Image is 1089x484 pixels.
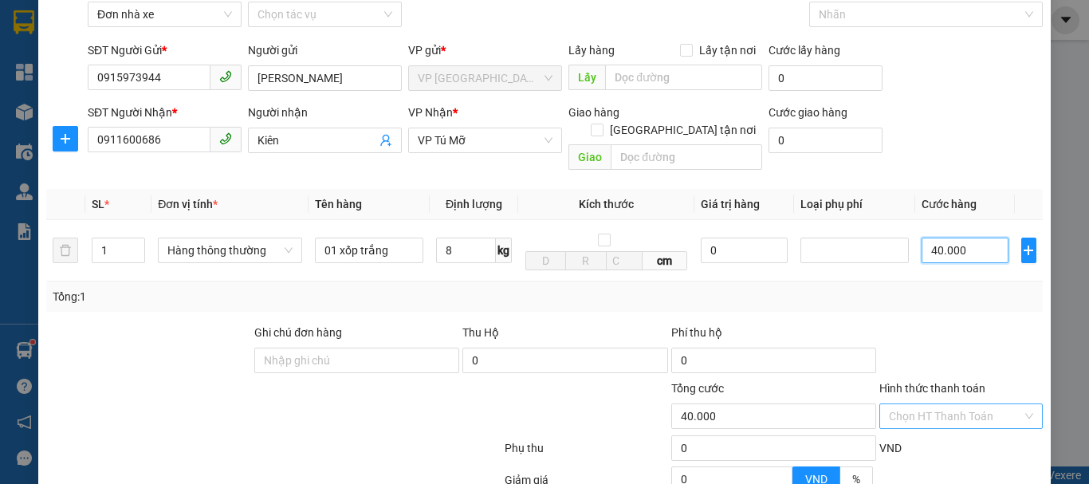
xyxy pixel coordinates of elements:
[565,251,606,270] input: R
[701,198,760,211] span: Giá trị hàng
[496,238,512,263] span: kg
[254,348,459,373] input: Ghi chú đơn hàng
[879,382,985,395] label: Hình thức thanh toán
[568,106,619,119] span: Giao hàng
[408,41,562,59] div: VP gửi
[315,198,362,211] span: Tên hàng
[158,198,218,211] span: Đơn vị tính
[45,50,175,67] strong: PHIẾU GỬI HÀNG
[92,198,104,211] span: SL
[611,144,762,170] input: Dọc đường
[568,44,615,57] span: Lấy hàng
[671,382,724,395] span: Tổng cước
[418,66,552,90] span: VP PHÚ SƠN
[769,65,883,91] input: Cước lấy hàng
[167,238,293,262] span: Hàng thông thường
[794,189,915,220] th: Loại phụ phí
[693,41,762,59] span: Lấy tận nơi
[418,128,552,152] span: VP Tú Mỡ
[88,104,242,121] div: SĐT Người Nhận
[525,251,566,270] input: D
[53,126,78,151] button: plus
[671,324,876,348] div: Phí thu hộ
[922,198,977,211] span: Cước hàng
[379,134,392,147] span: user-add
[254,326,342,339] label: Ghi chú đơn hàng
[90,88,128,100] span: Website
[53,132,77,145] span: plus
[606,251,643,270] input: C
[462,326,499,339] span: Thu Hộ
[579,198,634,211] span: Kích thước
[1021,238,1036,263] button: plus
[769,106,847,119] label: Cước giao hàng
[568,65,605,90] span: Lấy
[97,2,232,26] span: Đơn nhà xe
[446,198,502,211] span: Định lượng
[769,128,883,153] input: Cước giao hàng
[701,238,788,263] input: 0
[503,439,670,467] div: Phụ thu
[603,121,762,139] span: [GEOGRAPHIC_DATA] tận nơi
[769,44,840,57] label: Cước lấy hàng
[88,41,242,59] div: SĐT Người Gửi
[248,104,402,121] div: Người nhận
[879,442,902,454] span: VND
[53,13,168,47] strong: CÔNG TY TNHH VĨNH QUANG
[53,238,78,263] button: delete
[58,70,162,82] strong: Hotline : 0889 23 23 23
[219,132,232,145] span: phone
[9,27,41,102] img: logo
[248,41,402,59] div: Người gửi
[219,70,232,83] span: phone
[61,85,159,116] strong: : [DOMAIN_NAME]
[53,288,422,305] div: Tổng: 1
[643,251,688,270] span: cm
[568,144,611,170] span: Giao
[179,17,297,37] span: PS1309250848
[1022,244,1036,257] span: plus
[605,65,762,90] input: Dọc đường
[408,106,453,119] span: VP Nhận
[315,238,423,263] input: VD: Bàn, Ghế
